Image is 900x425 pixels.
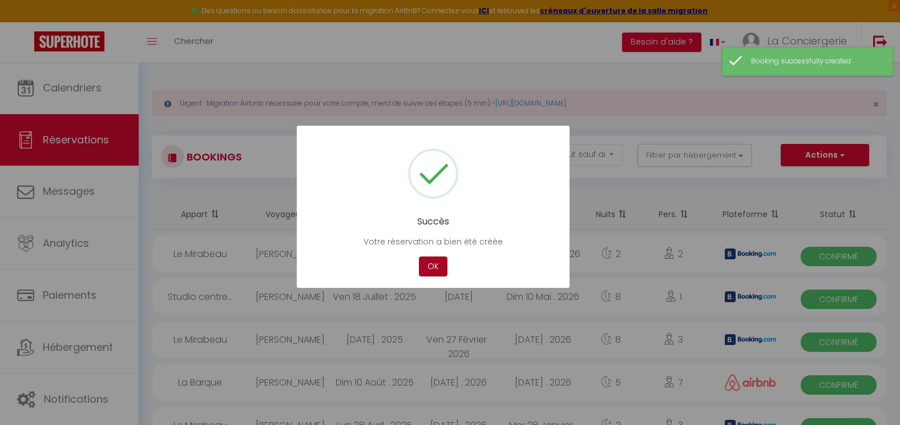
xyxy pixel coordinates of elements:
button: OK [419,256,447,276]
h2: Succès [314,216,552,227]
p: Votre réservation a bien été créée [314,235,552,248]
button: Ouvrir le widget de chat LiveChat [9,5,43,39]
iframe: Chat [851,374,891,416]
div: Booking successfully created [751,56,881,67]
